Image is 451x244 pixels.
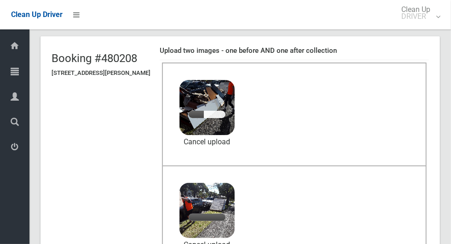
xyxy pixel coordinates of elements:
[11,8,63,22] a: Clean Up Driver
[52,52,150,64] h2: Booking #480208
[11,10,63,19] span: Clean Up Driver
[401,13,430,20] small: DRIVER
[397,6,439,20] span: Clean Up
[179,135,235,149] a: Cancel upload
[160,47,429,55] h4: Upload two images - one before AND one after collection
[52,70,150,76] h5: [STREET_ADDRESS][PERSON_NAME]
